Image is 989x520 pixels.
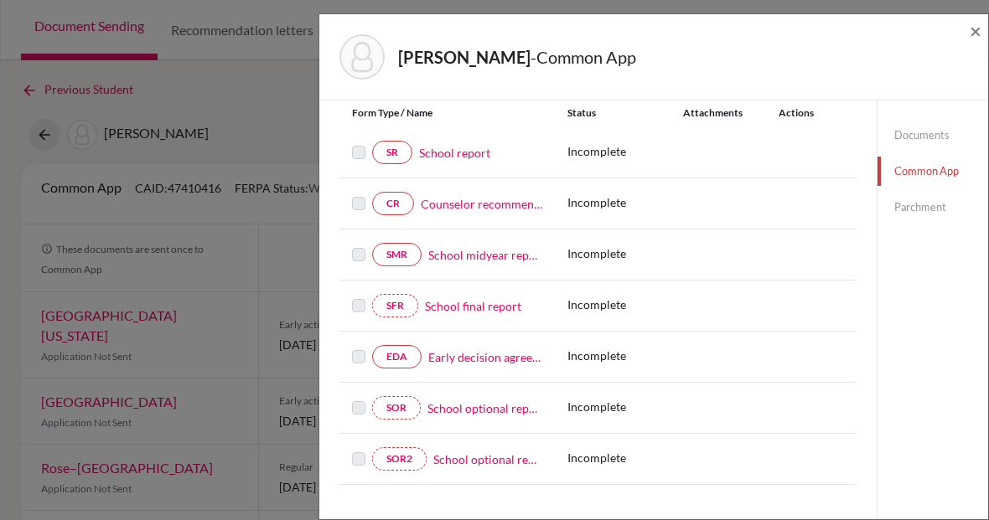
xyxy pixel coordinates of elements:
[433,450,542,468] a: School optional report 2
[878,193,988,222] a: Parchment
[372,345,422,368] a: EDA
[567,449,682,466] p: Incomplete
[428,348,542,366] a: Early decision agreement
[567,193,682,211] p: Incomplete
[567,142,682,160] p: Incomplete
[683,106,752,121] div: Attachments
[567,106,682,121] div: Status
[339,106,555,121] div: Form Type / Name
[421,195,542,213] a: Counselor recommendation
[752,106,821,121] div: Actions
[372,243,422,266] a: SMR
[419,144,490,162] a: School report
[878,157,988,186] a: Common App
[567,245,682,262] p: Incomplete
[970,21,981,41] button: Close
[372,396,421,420] a: SOR
[425,297,521,315] a: School final report
[372,294,418,317] a: SFR
[567,398,682,415] p: Incomplete
[428,246,542,264] a: School midyear report
[970,18,981,43] span: ×
[372,447,427,471] a: SOR2
[427,399,542,417] a: School optional report
[878,121,988,150] a: Documents
[372,192,414,215] a: CR
[398,47,531,67] strong: [PERSON_NAME]
[372,141,412,164] a: SR
[567,296,682,313] p: Incomplete
[531,47,636,67] span: - Common App
[567,347,682,364] p: Incomplete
